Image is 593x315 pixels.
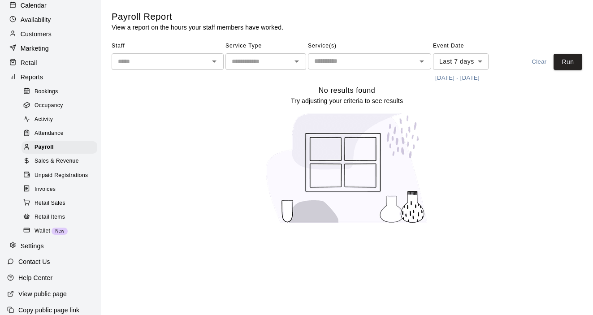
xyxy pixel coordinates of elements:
span: Invoices [35,185,56,194]
img: No results found [257,105,437,231]
a: Invoices [22,182,101,196]
div: Last 7 days [433,53,489,70]
span: New [52,229,68,233]
a: Sales & Revenue [22,155,101,168]
div: Activity [22,113,97,126]
div: Invoices [22,183,97,196]
div: Retail Sales [22,197,97,210]
button: Run [554,54,582,70]
p: Try adjusting your criteria to see results [291,96,403,105]
span: Retail Sales [35,199,65,208]
div: Occupancy [22,99,97,112]
div: Retail Items [22,211,97,224]
a: Retail Sales [22,196,101,210]
h5: Payroll Report [112,11,283,23]
div: Attendance [22,127,97,140]
span: Bookings [35,87,58,96]
button: Open [290,55,303,68]
div: Sales & Revenue [22,155,97,168]
a: Payroll [22,141,101,155]
p: Customers [21,30,52,39]
a: Customers [7,27,94,41]
p: Retail [21,58,37,67]
a: WalletNew [22,224,101,238]
span: Retail Items [35,213,65,222]
div: Payroll [22,141,97,154]
a: Unpaid Registrations [22,168,101,182]
p: Reports [21,73,43,82]
span: Occupancy [35,101,63,110]
span: Wallet [35,227,50,236]
span: Sales & Revenue [35,157,79,166]
a: Attendance [22,127,101,141]
p: Settings [21,242,44,250]
button: Clear [525,54,554,70]
h6: No results found [319,85,376,96]
span: Service Type [225,39,306,53]
button: Open [208,55,221,68]
span: Service(s) [308,39,431,53]
a: Occupancy [22,99,101,112]
a: Activity [22,113,101,127]
p: Contact Us [18,257,50,266]
span: Event Date [433,39,511,53]
p: Availability [21,15,51,24]
a: Reports [7,70,94,84]
span: Staff [112,39,224,53]
span: Activity [35,115,53,124]
p: Calendar [21,1,47,10]
span: Attendance [35,129,64,138]
a: Retail [7,56,94,69]
button: Open [416,55,428,68]
a: Settings [7,239,94,253]
a: Availability [7,13,94,26]
a: Retail Items [22,210,101,224]
p: Help Center [18,273,52,282]
button: [DATE] - [DATE] [433,71,482,85]
a: Marketing [7,42,94,55]
p: View a report on the hours your staff members have worked. [112,23,283,32]
span: Payroll [35,143,54,152]
div: Bookings [22,86,97,98]
span: Unpaid Registrations [35,171,88,180]
div: Unpaid Registrations [22,169,97,182]
p: Marketing [21,44,49,53]
div: WalletNew [22,225,97,237]
p: Copy public page link [18,306,79,315]
p: View public page [18,289,67,298]
a: Bookings [22,85,101,99]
